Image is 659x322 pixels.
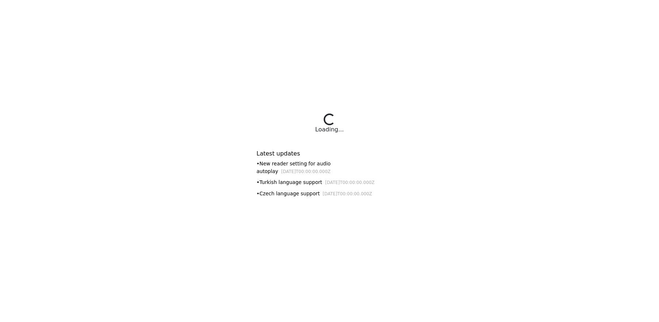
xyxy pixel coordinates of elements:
[323,191,372,196] small: [DATE]T00:00:00.000Z
[315,125,344,134] div: Loading...
[257,179,402,186] div: • Turkish language support
[257,150,402,157] h6: Latest updates
[257,190,402,198] div: • Czech language support
[257,160,402,175] div: • New reader setting for audio autoplay
[325,180,375,185] small: [DATE]T00:00:00.000Z
[281,169,331,174] small: [DATE]T00:00:00.000Z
